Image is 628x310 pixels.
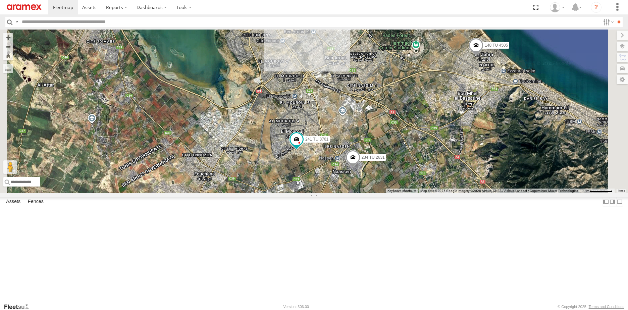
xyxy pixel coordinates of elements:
button: Keyboard shortcuts [387,189,416,193]
div: © Copyright 2025 - [558,305,624,309]
button: Zoom in [3,33,13,42]
label: Dock Summary Table to the Right [609,197,616,207]
label: Measure [3,64,13,73]
label: Dock Summary Table to the Left [603,197,609,207]
a: Terms and Conditions [589,305,624,309]
span: 148 TU 4505 [485,43,508,48]
button: Zoom out [3,42,13,51]
a: Visit our Website [4,303,35,310]
span: Map data ©2025 Google Imagery ©2025 Airbus, CNES / Airbus, Landsat / Copernicus, Maxar Technologies [420,189,578,193]
label: Search Query [14,17,19,27]
label: Assets [3,197,24,206]
div: Mohammed Benhlila [547,2,567,12]
button: Zoom Home [3,51,13,60]
i: ? [591,2,601,13]
label: Fences [24,197,47,206]
span: 234 TU 2631 [362,155,385,160]
label: Search Filter Options [600,17,615,27]
label: Map Settings [617,75,628,84]
span: 241 TU 8761 [305,137,328,142]
div: Version: 306.00 [283,305,309,309]
button: Drag Pegman onto the map to open Street View [3,160,17,174]
a: Terms (opens in new tab) [618,190,625,192]
img: aramex-logo.svg [7,4,42,10]
label: Hide Summary Table [616,197,623,207]
button: Map Scale: 1 km per 65 pixels [580,189,615,193]
span: 1 km [582,189,589,193]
